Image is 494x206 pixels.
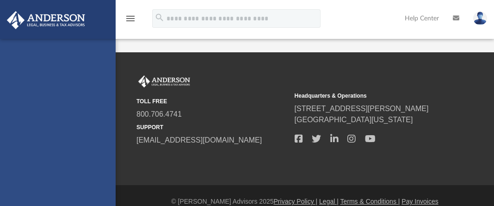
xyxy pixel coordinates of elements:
a: [EMAIL_ADDRESS][DOMAIN_NAME] [136,136,262,144]
a: Pay Invoices [401,198,438,205]
small: TOLL FREE [136,97,288,106]
a: Privacy Policy | [274,198,318,205]
i: menu [125,13,136,24]
img: Anderson Advisors Platinum Portal [4,11,88,29]
i: search [154,12,165,23]
small: Headquarters & Operations [295,92,446,100]
img: User Pic [473,12,487,25]
a: [GEOGRAPHIC_DATA][US_STATE] [295,116,413,124]
a: [STREET_ADDRESS][PERSON_NAME] [295,105,429,112]
a: Legal | [319,198,339,205]
a: menu [125,18,136,24]
a: 800.706.4741 [136,110,182,118]
a: Terms & Conditions | [340,198,400,205]
img: Anderson Advisors Platinum Portal [136,75,192,87]
small: SUPPORT [136,123,288,131]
